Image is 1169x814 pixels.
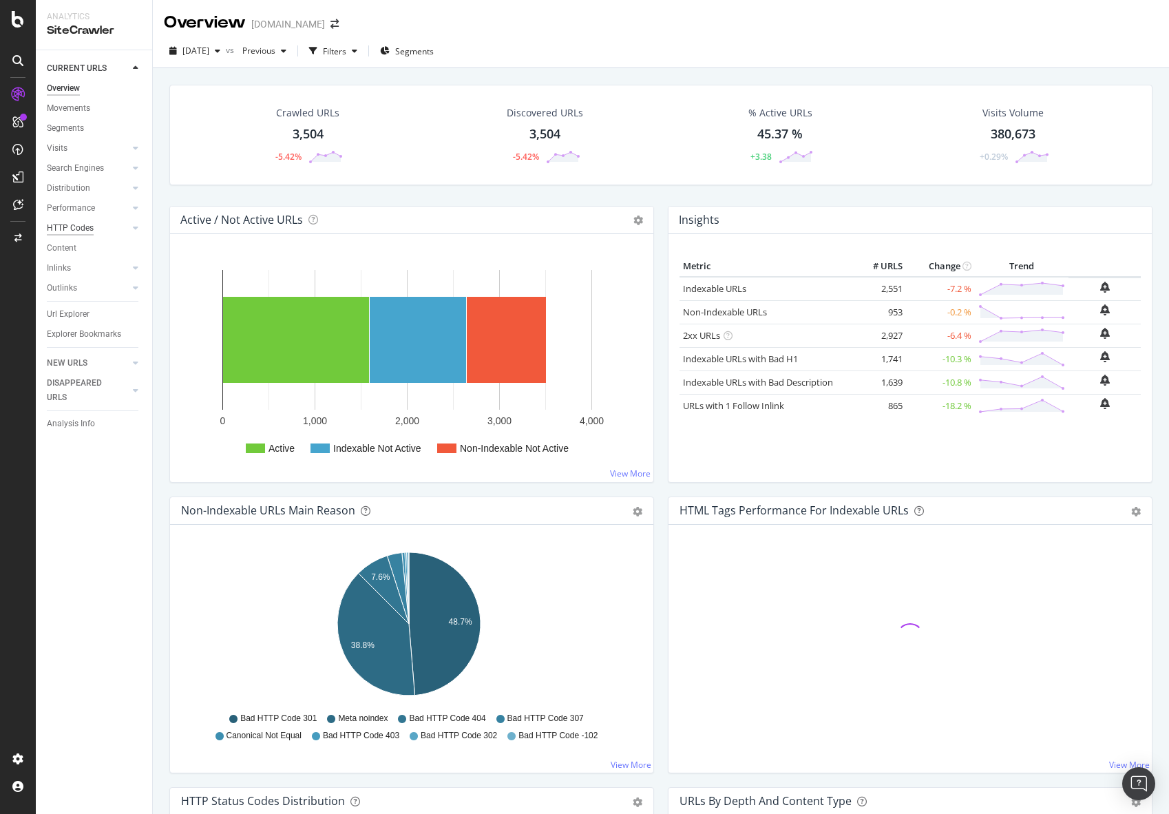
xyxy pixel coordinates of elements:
a: View More [610,468,651,479]
div: Non-Indexable URLs Main Reason [181,503,355,517]
svg: A chart. [181,256,643,471]
td: -10.3 % [906,347,975,371]
text: Active [268,443,295,454]
th: Change [906,256,975,277]
a: URLs with 1 Follow Inlink [683,399,784,412]
div: Distribution [47,181,90,196]
a: View More [1109,759,1150,771]
div: bell-plus [1100,304,1110,315]
span: Bad HTTP Code 307 [507,713,584,724]
text: Non-Indexable Not Active [460,443,569,454]
td: -10.8 % [906,371,975,394]
div: HTTP Status Codes Distribution [181,794,345,808]
div: Explorer Bookmarks [47,327,121,342]
div: Discovered URLs [507,106,583,120]
div: Overview [164,11,246,34]
div: 3,504 [529,125,560,143]
div: Filters [323,45,346,57]
div: gear [1131,797,1141,807]
svg: A chart. [181,547,638,707]
a: View More [611,759,651,771]
span: Bad HTTP Code 404 [409,713,485,724]
div: HTTP Codes [47,221,94,236]
div: Movements [47,101,90,116]
span: Meta noindex [338,713,388,724]
button: Filters [304,40,363,62]
text: 3,000 [487,415,512,426]
text: 0 [220,415,226,426]
div: bell-plus [1100,398,1110,409]
div: Analytics [47,11,141,23]
td: 953 [851,300,906,324]
div: Url Explorer [47,307,89,322]
div: bell-plus [1100,328,1110,339]
a: Outlinks [47,281,129,295]
text: Indexable Not Active [333,443,421,454]
td: 865 [851,394,906,417]
a: Indexable URLs [683,282,746,295]
button: [DATE] [164,40,226,62]
div: SiteCrawler [47,23,141,39]
div: gear [633,507,642,516]
div: -5.42% [275,151,302,163]
div: +3.38 [750,151,772,163]
a: Visits [47,141,129,156]
a: Movements [47,101,143,116]
div: Visits Volume [982,106,1044,120]
div: 45.37 % [757,125,803,143]
div: DISAPPEARED URLS [47,376,116,405]
div: Performance [47,201,95,216]
th: Metric [680,256,851,277]
div: HTML Tags Performance for Indexable URLs [680,503,909,517]
span: 2024 Jun. 30th [182,45,209,56]
a: Indexable URLs with Bad H1 [683,353,798,365]
div: arrow-right-arrow-left [330,19,339,29]
a: Non-Indexable URLs [683,306,767,318]
text: 1,000 [303,415,327,426]
text: 2,000 [395,415,419,426]
button: Previous [237,40,292,62]
a: Content [47,241,143,255]
div: bell-plus [1100,282,1110,293]
td: -0.2 % [906,300,975,324]
div: Crawled URLs [276,106,339,120]
div: CURRENT URLS [47,61,107,76]
h4: Active / Not Active URLs [180,211,303,229]
text: 38.8% [351,640,375,650]
td: 2,927 [851,324,906,347]
div: bell-plus [1100,375,1110,386]
a: Analysis Info [47,417,143,431]
a: Performance [47,201,129,216]
text: 7.6% [371,572,390,582]
td: -6.4 % [906,324,975,347]
span: Bad HTTP Code 302 [421,730,497,742]
div: Overview [47,81,80,96]
button: Segments [375,40,439,62]
a: Distribution [47,181,129,196]
div: -5.42% [513,151,539,163]
span: vs [226,44,237,56]
td: 1,639 [851,371,906,394]
th: # URLS [851,256,906,277]
div: Outlinks [47,281,77,295]
span: Canonical Not Equal [227,730,302,742]
span: Previous [237,45,275,56]
div: gear [633,797,642,807]
a: Url Explorer [47,307,143,322]
div: 380,673 [991,125,1035,143]
a: CURRENT URLS [47,61,129,76]
a: Indexable URLs with Bad Description [683,376,833,388]
a: Inlinks [47,261,129,275]
span: Segments [395,45,434,57]
td: 1,741 [851,347,906,371]
div: 3,504 [293,125,324,143]
a: Segments [47,121,143,136]
a: Explorer Bookmarks [47,327,143,342]
div: Segments [47,121,84,136]
text: 48.7% [449,617,472,627]
a: 2xx URLs [683,329,720,342]
div: Visits [47,141,67,156]
text: 4,000 [580,415,604,426]
div: [DOMAIN_NAME] [251,17,325,31]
